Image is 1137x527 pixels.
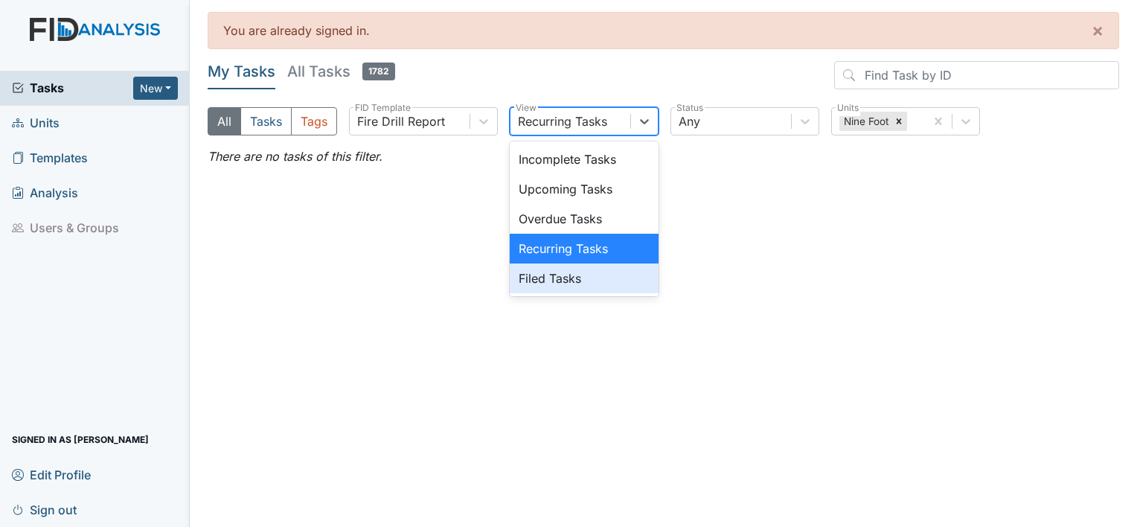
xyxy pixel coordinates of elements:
em: There are no tasks of this filter. [208,149,382,164]
div: You are already signed in. [208,12,1119,49]
span: Units [12,112,60,135]
button: Tasks [240,107,292,135]
div: Overdue Tasks [510,204,659,234]
span: Sign out [12,498,77,521]
button: Tags [291,107,337,135]
div: Recurring Tasks [518,112,607,130]
button: × [1077,13,1118,48]
a: Tasks [12,79,133,97]
div: Filed Tasks [510,263,659,293]
span: 1782 [362,63,395,80]
input: Find Task by ID [834,61,1119,89]
h5: My Tasks [208,61,275,82]
div: Nine Foot [839,112,891,131]
div: Incomplete Tasks [510,144,659,174]
button: All [208,107,241,135]
div: Type filter [208,107,337,135]
button: New [133,77,178,100]
div: Recurring Tasks [510,234,659,263]
h5: All Tasks [287,61,395,82]
span: Signed in as [PERSON_NAME] [12,428,149,451]
span: Templates [12,147,88,170]
div: Upcoming Tasks [510,174,659,204]
span: × [1092,19,1104,41]
div: Any [679,112,700,130]
span: Edit Profile [12,463,91,486]
span: Analysis [12,182,78,205]
div: Fire Drill Report [357,112,445,130]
